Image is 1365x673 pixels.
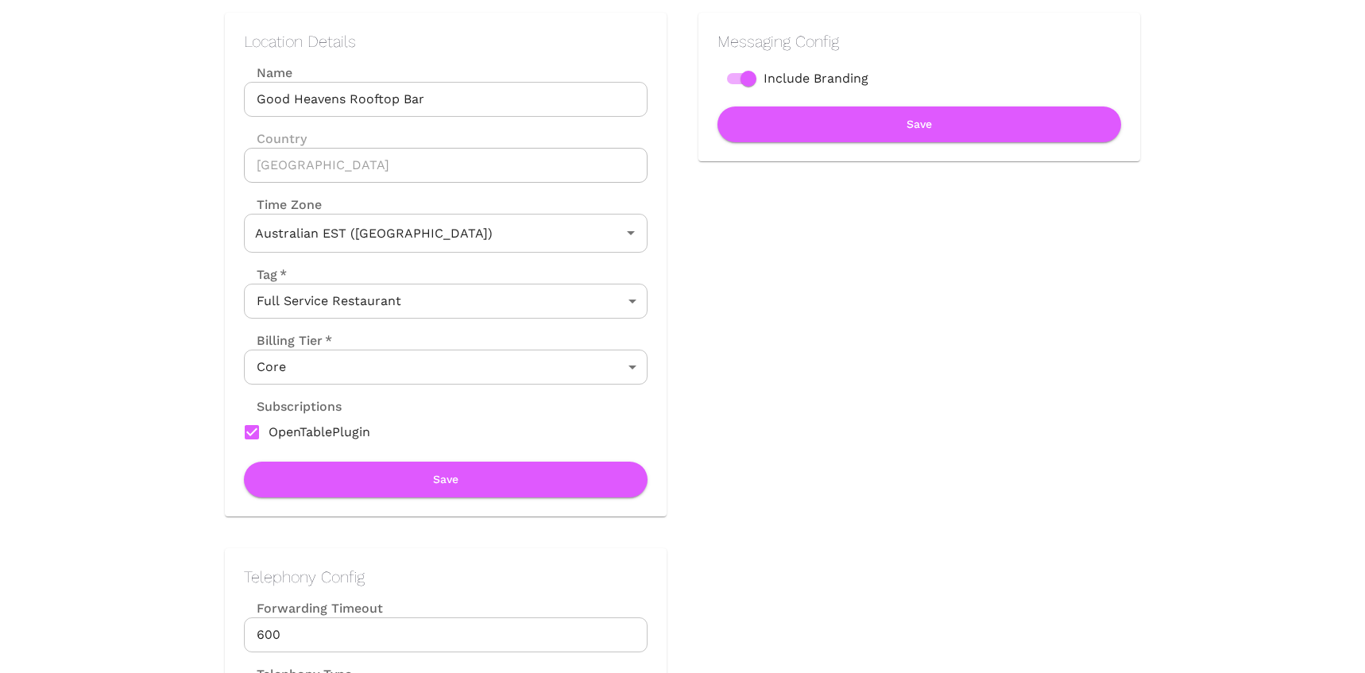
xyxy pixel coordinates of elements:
label: Country [244,130,648,148]
label: Time Zone [244,195,648,214]
div: Full Service Restaurant [244,284,648,319]
h2: Telephony Config [244,567,648,586]
div: Core [244,350,648,385]
label: Subscriptions [244,397,342,416]
button: Save [244,462,648,497]
label: Name [244,64,648,82]
span: Include Branding [764,69,868,88]
span: OpenTablePlugin [269,423,370,442]
button: Open [620,222,642,244]
h2: Location Details [244,32,648,51]
button: Save [717,106,1121,142]
label: Billing Tier [244,331,332,350]
label: Tag [244,265,287,284]
h2: Messaging Config [717,32,1121,51]
label: Forwarding Timeout [244,599,648,617]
